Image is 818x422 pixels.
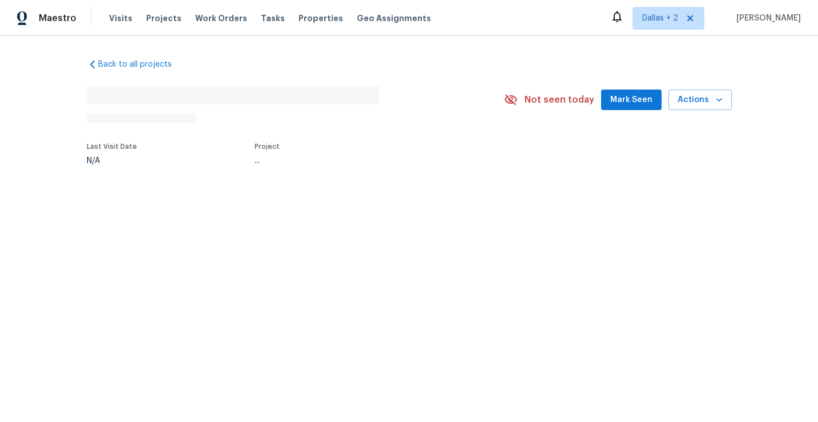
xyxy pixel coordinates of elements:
button: Actions [668,90,732,111]
button: Mark Seen [601,90,662,111]
a: Back to all projects [87,59,196,70]
span: Projects [146,13,182,24]
span: Properties [299,13,343,24]
span: Work Orders [195,13,247,24]
div: N/A [87,157,137,165]
span: Last Visit Date [87,143,137,150]
span: Maestro [39,13,76,24]
span: Tasks [261,14,285,22]
span: Not seen today [525,94,594,105]
span: Project [255,143,280,150]
div: ... [255,157,474,165]
span: Dallas + 2 [642,13,678,24]
span: Geo Assignments [357,13,431,24]
span: Mark Seen [610,93,652,107]
span: [PERSON_NAME] [732,13,801,24]
span: Actions [678,93,723,107]
span: Visits [109,13,132,24]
